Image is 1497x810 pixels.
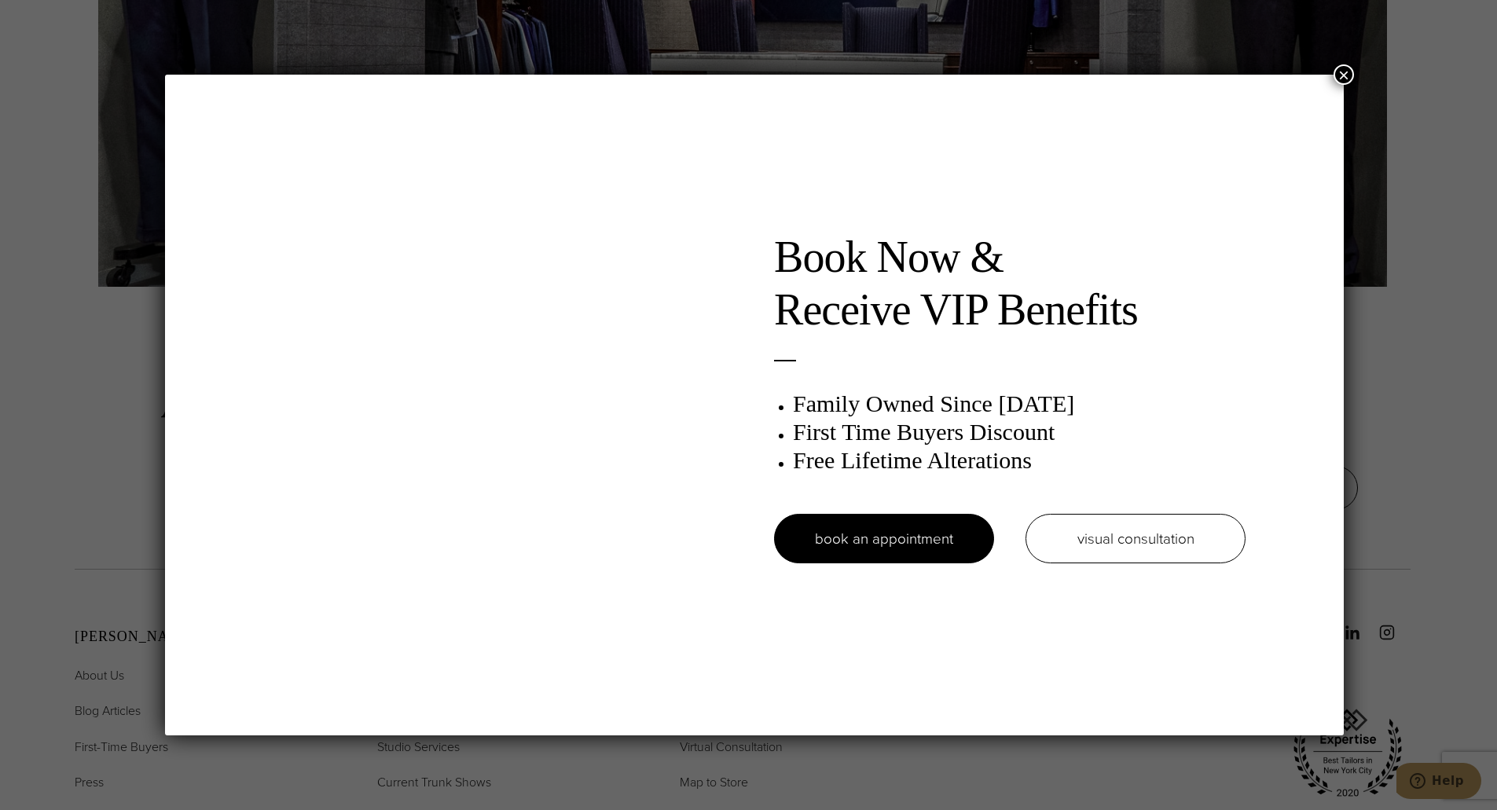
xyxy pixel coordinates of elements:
h3: Free Lifetime Alterations [793,446,1246,475]
a: book an appointment [774,514,994,563]
span: Help [35,11,68,25]
button: Close [1334,64,1354,85]
h2: Book Now & Receive VIP Benefits [774,231,1246,336]
a: visual consultation [1026,514,1246,563]
h3: First Time Buyers Discount [793,418,1246,446]
h3: Family Owned Since [DATE] [793,390,1246,418]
